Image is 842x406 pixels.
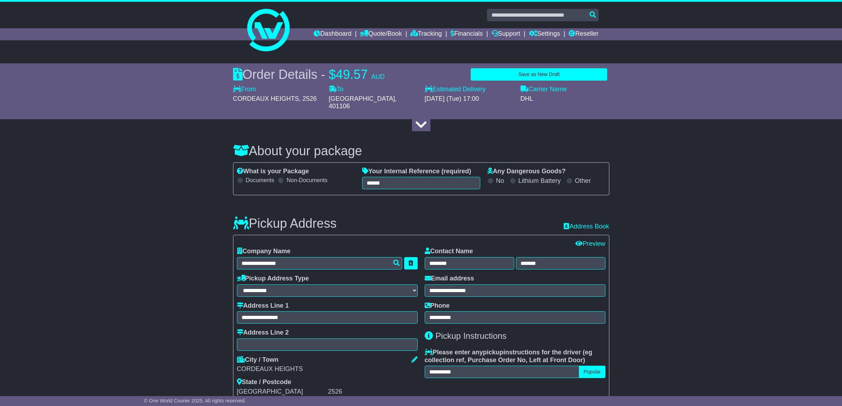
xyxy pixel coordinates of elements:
[299,95,317,102] span: , 2526
[237,168,309,175] label: What is your Package
[521,86,567,93] label: Carrier Name
[233,216,337,231] h3: Pickup Address
[328,388,418,396] div: 2526
[314,28,352,40] a: Dashboard
[237,302,289,310] label: Address Line 1
[246,177,274,184] label: Documents
[237,378,291,386] label: State / Postcode
[329,95,397,110] span: , 401106
[371,73,385,80] span: AUD
[237,329,289,337] label: Address Line 2
[144,398,246,404] span: © One World Courier 2025. All rights reserved.
[451,28,483,40] a: Financials
[329,95,395,102] span: [GEOGRAPHIC_DATA]
[425,349,592,364] span: eg collection ref, Purchase Order No, Left at Front Door
[411,28,442,40] a: Tracking
[518,177,561,185] label: Lithium Battery
[286,177,327,184] label: Non-Documents
[492,28,520,40] a: Support
[329,86,344,93] label: To
[237,388,326,396] div: [GEOGRAPHIC_DATA]
[233,86,256,93] label: From
[496,177,504,185] label: No
[425,302,450,310] label: Phone
[569,28,598,40] a: Reseller
[579,366,605,378] button: Popular
[529,28,560,40] a: Settings
[233,67,385,82] div: Order Details -
[471,68,607,81] button: Save as New Draft
[483,349,504,356] span: pickup
[575,240,605,247] a: Preview
[425,349,605,364] label: Please enter any instructions for the driver ( )
[564,223,609,231] a: Address Book
[233,144,609,158] h3: About your package
[487,168,566,175] label: Any Dangerous Goods?
[360,28,402,40] a: Quote/Book
[237,356,279,364] label: City / Town
[425,275,474,283] label: Email address
[362,168,471,175] label: Your Internal Reference (required)
[435,331,506,341] span: Pickup Instructions
[329,67,336,82] span: $
[425,86,513,93] label: Estimated Delivery
[237,248,291,255] label: Company Name
[237,275,309,283] label: Pickup Address Type
[575,177,591,185] label: Other
[233,95,299,102] span: CORDEAUX HEIGHTS
[425,248,473,255] label: Contact Name
[521,95,609,103] div: DHL
[336,67,368,82] span: 49.57
[425,95,513,103] div: [DATE] (Tue) 17:00
[237,365,418,373] div: CORDEAUX HEIGHTS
